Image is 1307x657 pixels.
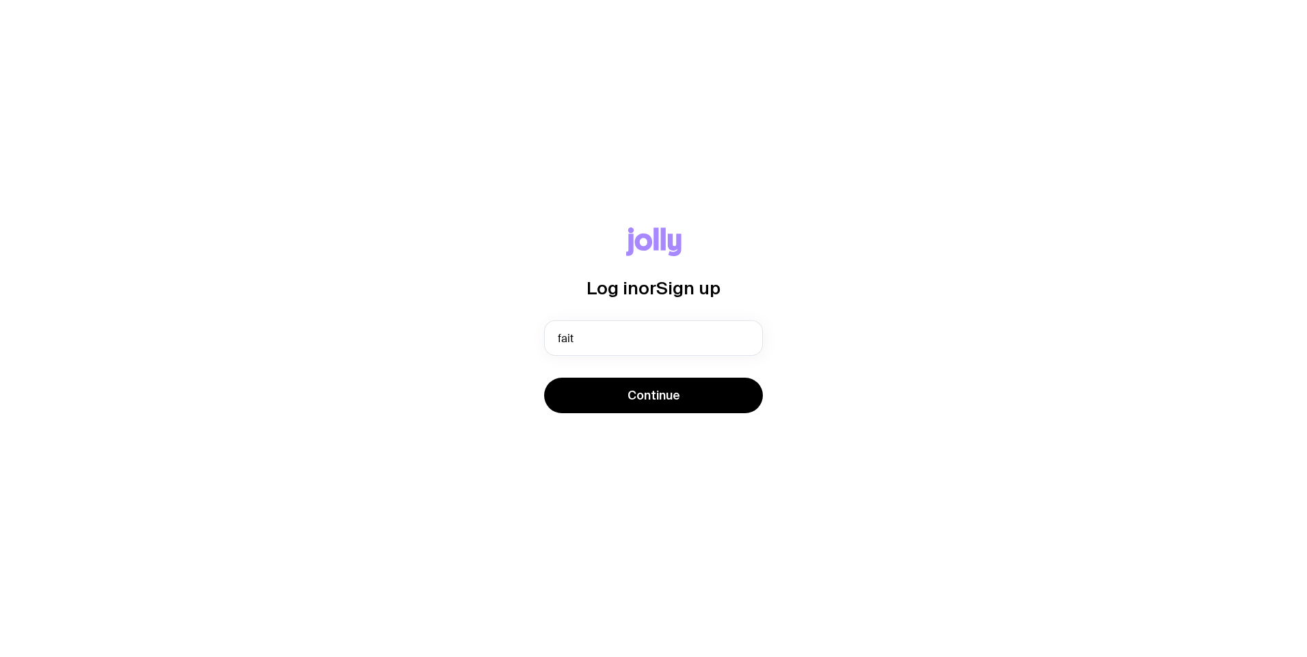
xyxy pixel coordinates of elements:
[628,387,680,404] span: Continue
[656,278,720,298] span: Sign up
[544,320,763,356] input: you@email.com
[638,278,656,298] span: or
[544,378,763,413] button: Continue
[587,278,638,298] span: Log in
